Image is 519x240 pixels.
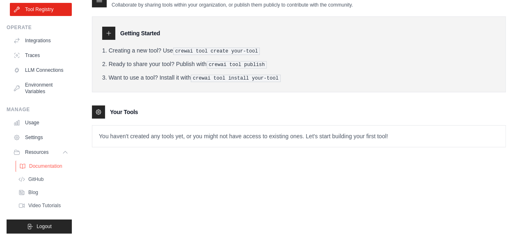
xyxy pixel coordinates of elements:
[29,163,62,169] span: Documentation
[28,202,61,209] span: Video Tutorials
[207,61,267,69] pre: crewai tool publish
[110,108,138,116] h3: Your Tools
[102,60,496,69] li: Ready to share your tool? Publish with
[7,219,72,233] button: Logout
[102,73,496,82] li: Want to use a tool? Install it with
[25,149,48,155] span: Resources
[10,3,72,16] a: Tool Registry
[15,174,72,185] a: GitHub
[120,29,160,37] h3: Getting Started
[10,34,72,47] a: Integrations
[7,106,72,113] div: Manage
[102,46,496,55] li: Creating a new tool? Use
[92,126,505,147] p: You haven't created any tools yet, or you might not have access to existing ones. Let's start bui...
[10,78,72,98] a: Environment Variables
[10,131,72,144] a: Settings
[112,2,353,8] p: Collaborate by sharing tools within your organization, or publish them publicly to contribute wit...
[15,187,72,198] a: Blog
[28,189,38,196] span: Blog
[37,223,52,230] span: Logout
[28,176,43,183] span: GitHub
[16,160,73,172] a: Documentation
[10,64,72,77] a: LLM Connections
[10,116,72,129] a: Usage
[15,200,72,211] a: Video Tutorials
[173,48,260,55] pre: crewai tool create your-tool
[7,24,72,31] div: Operate
[191,75,281,82] pre: crewai tool install your-tool
[10,49,72,62] a: Traces
[10,146,72,159] button: Resources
